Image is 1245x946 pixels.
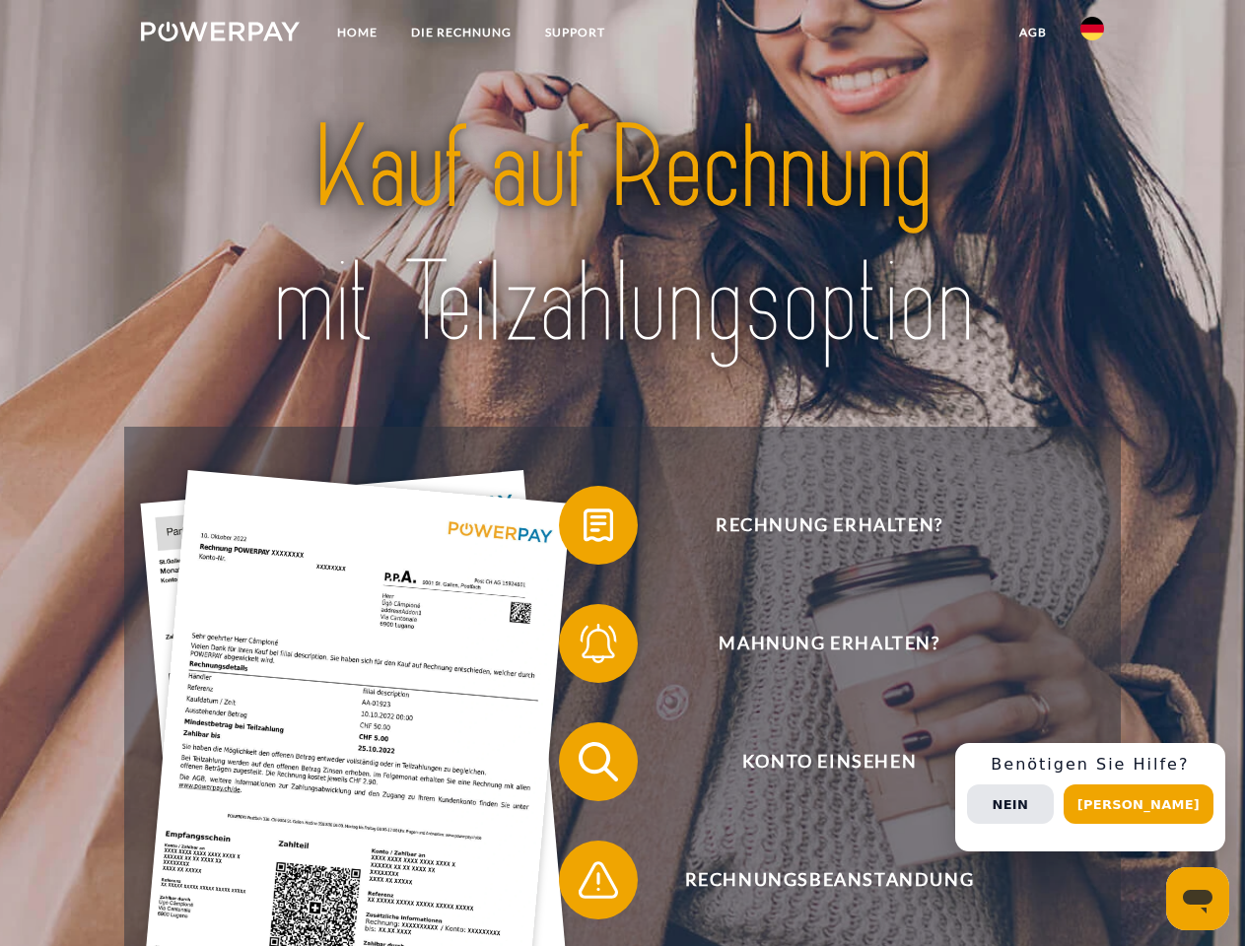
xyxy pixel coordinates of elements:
span: Rechnungsbeanstandung [588,841,1071,919]
a: Home [320,15,394,50]
span: Konto einsehen [588,722,1071,801]
img: qb_warning.svg [574,855,623,905]
button: Mahnung erhalten? [559,604,1072,683]
div: Schnellhilfe [955,743,1225,851]
button: Rechnungsbeanstandung [559,841,1072,919]
button: Konto einsehen [559,722,1072,801]
img: logo-powerpay-white.svg [141,22,300,41]
img: qb_search.svg [574,737,623,786]
span: Mahnung erhalten? [588,604,1071,683]
a: SUPPORT [528,15,622,50]
iframe: Schaltfläche zum Öffnen des Messaging-Fensters [1166,867,1229,930]
img: qb_bill.svg [574,501,623,550]
a: agb [1003,15,1064,50]
img: qb_bell.svg [574,619,623,668]
button: [PERSON_NAME] [1064,784,1213,824]
h3: Benötigen Sie Hilfe? [967,755,1213,775]
img: de [1080,17,1104,40]
a: DIE RECHNUNG [394,15,528,50]
button: Rechnung erhalten? [559,486,1072,565]
img: title-powerpay_de.svg [188,95,1057,377]
span: Rechnung erhalten? [588,486,1071,565]
button: Nein [967,784,1054,824]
